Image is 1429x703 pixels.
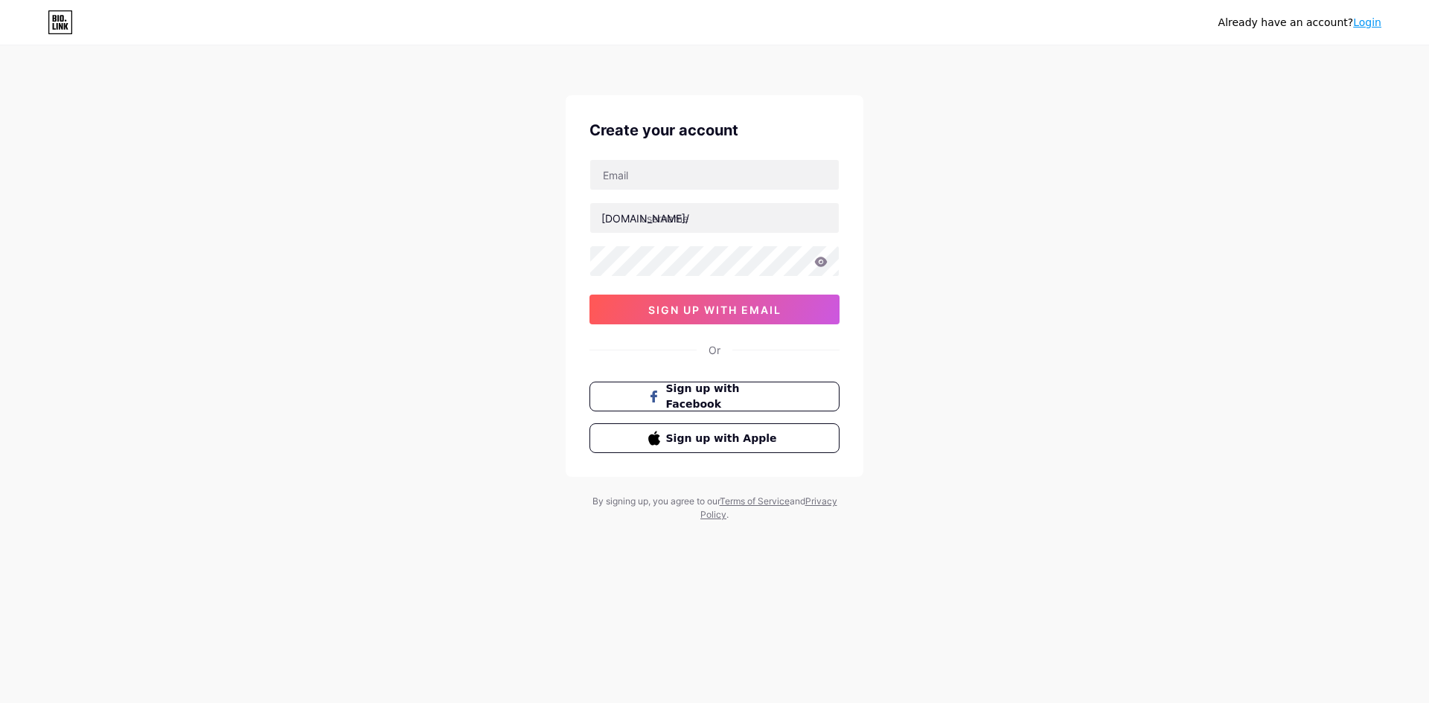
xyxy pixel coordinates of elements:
button: Sign up with Facebook [589,382,840,411]
input: Email [590,160,839,190]
div: [DOMAIN_NAME]/ [601,211,689,226]
button: Sign up with Apple [589,423,840,453]
a: Login [1353,16,1381,28]
input: username [590,203,839,233]
div: By signing up, you agree to our and . [588,495,841,521]
div: Create your account [589,119,840,141]
div: Or [709,342,720,358]
a: Terms of Service [720,495,790,507]
button: sign up with email [589,295,840,324]
span: Sign up with Facebook [666,381,781,412]
div: Already have an account? [1218,15,1381,31]
span: Sign up with Apple [666,431,781,446]
span: sign up with email [648,304,781,316]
